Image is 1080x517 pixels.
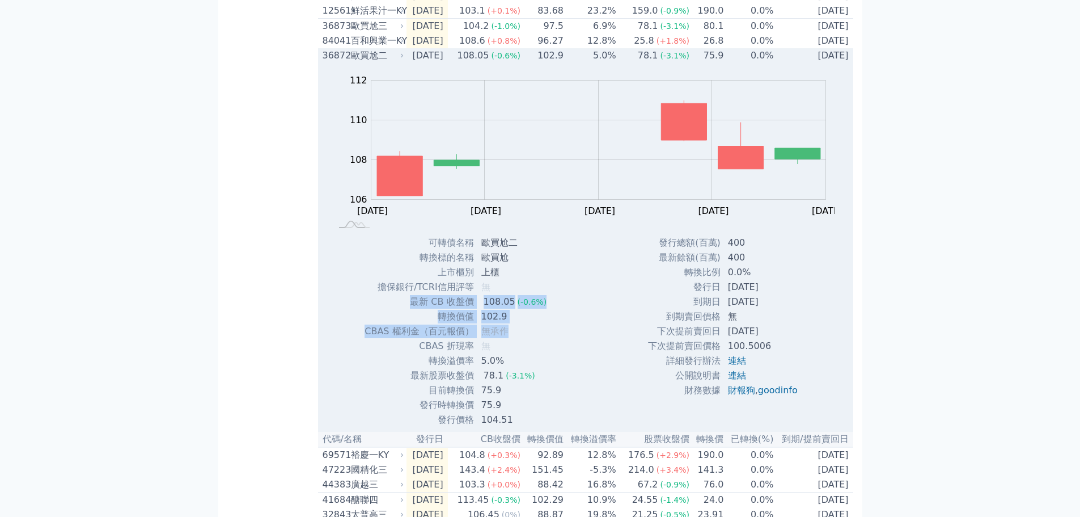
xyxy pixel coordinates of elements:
[724,432,774,447] th: 已轉換(%)
[350,75,367,86] tspan: 112
[690,463,724,477] td: 141.3
[364,339,474,354] td: CBAS 折現率
[647,368,721,383] td: 公開說明書
[406,19,448,34] td: [DATE]
[564,48,617,63] td: 5.0%
[774,19,853,34] td: [DATE]
[351,448,402,462] div: 裕慶一KY
[647,236,721,250] td: 發行總額(百萬)
[728,370,746,381] a: 連結
[323,478,348,491] div: 44383
[406,463,448,477] td: [DATE]
[647,383,721,398] td: 財務數據
[564,3,617,19] td: 23.2%
[647,250,721,265] td: 最新餘額(百萬)
[657,36,689,45] span: (+1.8%)
[660,22,689,31] span: (-3.1%)
[647,295,721,309] td: 到期日
[660,495,689,505] span: (-1.4%)
[774,447,853,463] td: [DATE]
[721,324,807,339] td: [DATE]
[364,295,474,309] td: 最新 CB 收盤價
[475,250,556,265] td: 歐買尬
[724,33,774,48] td: 0.0%
[350,194,367,205] tspan: 106
[564,432,617,447] th: 轉換溢價率
[721,295,807,309] td: [DATE]
[323,4,348,18] div: 12561
[630,493,660,507] div: 24.55
[632,34,657,48] div: 25.8
[475,413,556,427] td: 104.51
[351,463,402,477] div: 國精化三
[364,368,474,383] td: 最新股票收盤價
[481,295,518,309] div: 108.05
[457,34,488,48] div: 108.6
[660,51,689,60] span: (-3.1%)
[481,326,509,337] span: 無承作
[488,6,520,15] span: (+0.1%)
[351,4,402,18] div: 鮮活果汁一KY
[728,385,755,396] a: 財報狗
[721,250,807,265] td: 400
[626,463,657,477] div: 214.0
[475,309,556,324] td: 102.9
[521,3,564,19] td: 83.68
[491,495,520,505] span: (-0.3%)
[630,4,660,18] div: 159.0
[457,4,488,18] div: 103.1
[724,48,774,63] td: 0.0%
[564,477,617,493] td: 16.8%
[406,33,448,48] td: [DATE]
[475,236,556,250] td: 歐買尬二
[457,478,488,491] div: 103.3
[690,48,724,63] td: 75.9
[564,33,617,48] td: 12.8%
[647,324,721,339] td: 下次提前賣回日
[724,3,774,19] td: 0.0%
[461,19,492,33] div: 104.2
[406,3,448,19] td: [DATE]
[521,477,564,493] td: 88.42
[481,341,490,351] span: 無
[481,369,506,383] div: 78.1
[564,19,617,34] td: 6.9%
[351,478,402,491] div: 廣越三
[364,309,474,324] td: 轉換價值
[774,48,853,63] td: [DATE]
[690,33,724,48] td: 26.8
[323,493,348,507] div: 41684
[488,36,520,45] span: (+0.8%)
[357,205,388,216] tspan: [DATE]
[521,447,564,463] td: 92.89
[660,480,689,489] span: (-0.9%)
[690,477,724,493] td: 76.0
[724,493,774,508] td: 0.0%
[774,33,853,48] td: [DATE]
[728,355,746,366] a: 連結
[364,398,474,413] td: 發行時轉換價
[690,432,724,447] th: 轉換價
[564,447,617,463] td: 12.8%
[647,309,721,324] td: 到期賣回價格
[491,22,520,31] span: (-1.0%)
[521,493,564,508] td: 102.29
[364,265,474,280] td: 上市櫃別
[724,19,774,34] td: 0.0%
[724,447,774,463] td: 0.0%
[475,265,556,280] td: 上櫃
[488,465,520,474] span: (+2.4%)
[647,339,721,354] td: 下次提前賣回價格
[351,493,402,507] div: 醣聯四
[690,19,724,34] td: 80.1
[521,432,564,447] th: 轉換價值
[698,205,729,216] tspan: [DATE]
[364,280,474,295] td: 擔保銀行/TCRI信用評等
[323,19,348,33] div: 36873
[351,19,402,33] div: 歐買尬三
[660,6,689,15] span: (-0.9%)
[774,477,853,493] td: [DATE]
[724,477,774,493] td: 0.0%
[406,493,448,508] td: [DATE]
[323,448,348,462] div: 69571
